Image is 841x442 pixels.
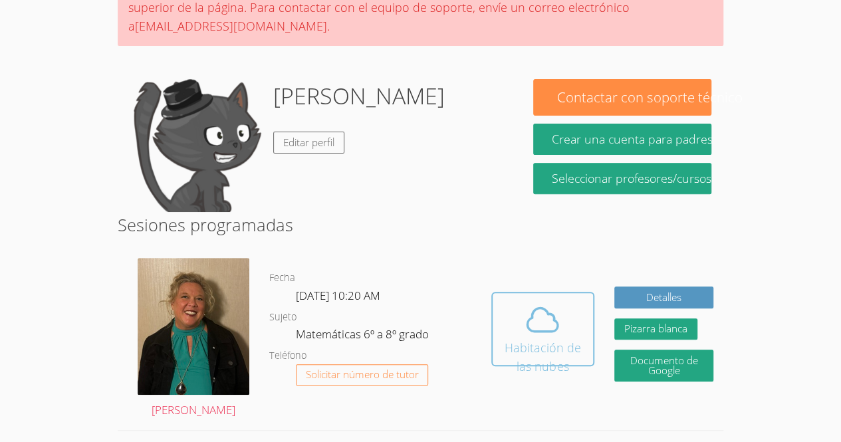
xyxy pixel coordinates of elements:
[269,271,295,284] font: Fecha
[152,402,235,417] font: [PERSON_NAME]
[533,124,711,155] button: Crear una cuenta para padres
[296,326,429,342] font: Matemáticas 6º a 8º grado
[269,349,306,362] font: Teléfono
[273,132,344,154] a: Editar perfil
[614,286,713,308] a: Detalles
[491,292,594,366] button: Habitación de las nubes
[557,88,743,106] font: Contactar con soporte técnico
[624,322,687,335] font: Pizarra blanca
[552,131,713,147] font: Crear una cuenta para padres
[533,163,711,194] a: Seleccionar profesores/cursos
[283,136,334,149] font: Editar perfil
[533,79,711,116] button: Contactar con soporte técnico
[269,310,297,323] font: Sujeto
[630,354,697,377] font: Documento de Google
[552,170,711,186] font: Seleccionar profesores/cursos
[138,258,249,395] img: IMG_0043.jpeg
[306,368,419,381] font: Solicitar número de tutor
[505,340,581,374] font: Habitación de las nubes
[273,80,445,111] font: [PERSON_NAME]
[614,318,697,340] button: Pizarra blanca
[646,290,681,304] font: Detalles
[327,18,330,34] font: .
[135,18,327,34] font: [EMAIL_ADDRESS][DOMAIN_NAME]
[296,364,429,386] button: Solicitar número de tutor
[118,213,293,236] font: Sesiones programadas
[138,258,249,420] a: [PERSON_NAME]
[130,79,263,212] img: default.png
[296,288,380,303] font: [DATE] 10:20 AM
